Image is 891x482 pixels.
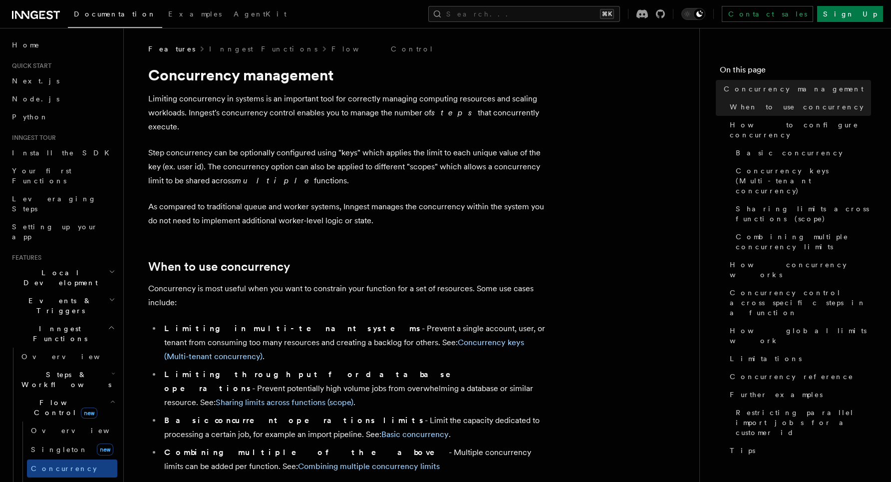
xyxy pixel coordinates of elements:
[726,368,871,386] a: Concurrency reference
[8,190,117,218] a: Leveraging Steps
[148,44,195,54] span: Features
[724,84,864,94] span: Concurrency management
[726,116,871,144] a: How to configure concurrency
[8,296,109,316] span: Events & Triggers
[720,80,871,98] a: Concurrency management
[730,288,871,318] span: Concurrency control across specific steps in a function
[148,66,548,84] h1: Concurrency management
[161,368,548,410] li: - Prevent potentially high volume jobs from overwhelming a database or similar resource. See: .
[12,95,59,103] span: Node.js
[726,256,871,284] a: How concurrency works
[17,366,117,394] button: Steps & Workflows
[235,176,314,185] em: multiple
[730,390,823,400] span: Further examples
[12,149,115,157] span: Install the SDK
[730,354,802,364] span: Limitations
[161,414,548,442] li: - Limit the capacity dedicated to processing a certain job, for example an import pipeline. See: .
[31,465,97,473] span: Concurrency
[732,228,871,256] a: Combining multiple concurrency limits
[164,370,465,393] strong: Limiting throughput for database operations
[8,72,117,90] a: Next.js
[12,40,40,50] span: Home
[8,292,117,320] button: Events & Triggers
[726,98,871,116] a: When to use concurrency
[720,64,871,80] h4: On this page
[8,162,117,190] a: Your first Functions
[726,350,871,368] a: Limitations
[730,372,854,382] span: Concurrency reference
[736,148,843,158] span: Basic concurrency
[736,408,871,438] span: Restricting parallel import jobs for a customer id
[12,113,48,121] span: Python
[726,386,871,404] a: Further examples
[8,62,51,70] span: Quick start
[17,398,110,418] span: Flow Control
[8,36,117,54] a: Home
[730,120,871,140] span: How to configure concurrency
[732,200,871,228] a: Sharing limits across functions (scope)
[730,326,871,346] span: How global limits work
[27,422,117,440] a: Overview
[148,282,548,310] p: Concurrency is most useful when you want to constrain your function for a set of resources. Some ...
[8,320,117,348] button: Inngest Functions
[74,10,156,18] span: Documentation
[162,3,228,27] a: Examples
[21,353,124,361] span: Overview
[31,427,134,435] span: Overview
[234,10,287,18] span: AgentKit
[164,324,422,333] strong: Limiting in multi-tenant systems
[97,444,113,456] span: new
[31,446,88,454] span: Singleton
[216,398,353,407] a: Sharing limits across functions (scope)
[722,6,813,22] a: Contact sales
[730,260,871,280] span: How concurrency works
[8,264,117,292] button: Local Development
[732,162,871,200] a: Concurrency keys (Multi-tenant concurrency)
[161,322,548,364] li: - Prevent a single account, user, or tenant from consuming too many resources and creating a back...
[431,108,478,117] em: steps
[168,10,222,18] span: Examples
[148,92,548,134] p: Limiting concurrency in systems is an important tool for correctly managing computing resources a...
[81,408,97,419] span: new
[730,102,864,112] span: When to use concurrency
[736,166,871,196] span: Concurrency keys (Multi-tenant concurrency)
[148,200,548,228] p: As compared to traditional queue and worker systems, Inngest manages the concurrency within the s...
[8,90,117,108] a: Node.js
[148,146,548,188] p: Step concurrency can be optionally configured using "keys" which applies the limit to each unique...
[8,324,108,344] span: Inngest Functions
[726,442,871,460] a: Tips
[12,195,96,213] span: Leveraging Steps
[27,460,117,478] a: Concurrency
[730,446,755,456] span: Tips
[600,9,614,19] kbd: ⌘K
[164,416,425,425] strong: Basic concurrent operations limits
[8,144,117,162] a: Install the SDK
[817,6,883,22] a: Sign Up
[68,3,162,28] a: Documentation
[736,204,871,224] span: Sharing limits across functions (scope)
[27,440,117,460] a: Singletonnew
[209,44,317,54] a: Inngest Functions
[8,218,117,246] a: Setting up your app
[148,260,290,274] a: When to use concurrency
[12,223,98,241] span: Setting up your app
[381,430,449,439] a: Basic concurrency
[17,370,111,390] span: Steps & Workflows
[161,446,548,474] li: - Multiple concurrency limits can be added per function. See:
[732,404,871,442] a: Restricting parallel import jobs for a customer id
[732,144,871,162] a: Basic concurrency
[228,3,293,27] a: AgentKit
[726,284,871,322] a: Concurrency control across specific steps in a function
[8,254,41,262] span: Features
[12,167,71,185] span: Your first Functions
[8,268,109,288] span: Local Development
[8,108,117,126] a: Python
[736,232,871,252] span: Combining multiple concurrency limits
[331,44,434,54] a: Flow Control
[428,6,620,22] button: Search...⌘K
[298,462,440,471] a: Combining multiple concurrency limits
[12,77,59,85] span: Next.js
[17,348,117,366] a: Overview
[17,394,117,422] button: Flow Controlnew
[8,134,56,142] span: Inngest tour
